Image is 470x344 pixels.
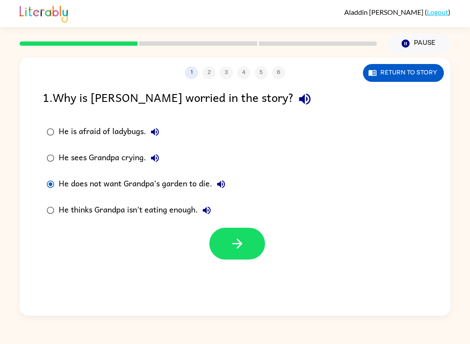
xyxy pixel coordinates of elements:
span: Aladdin [PERSON_NAME] [344,8,425,16]
div: ( ) [344,8,450,16]
div: 1 . Why is [PERSON_NAME] worried in the story? [43,88,427,110]
button: He does not want Grandpa’s garden to die. [212,175,230,193]
button: Pause [387,34,450,54]
button: He sees Grandpa crying. [146,149,164,167]
img: Literably [20,3,68,23]
button: 1 [185,66,198,79]
div: He is afraid of ladybugs. [59,123,164,141]
div: He does not want Grandpa’s garden to die. [59,175,230,193]
a: Logout [427,8,448,16]
button: He is afraid of ladybugs. [146,123,164,141]
div: He thinks Grandpa isn't eating enough. [59,202,215,219]
button: He thinks Grandpa isn't eating enough. [198,202,215,219]
button: Return to story [363,64,444,82]
div: He sees Grandpa crying. [59,149,164,167]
